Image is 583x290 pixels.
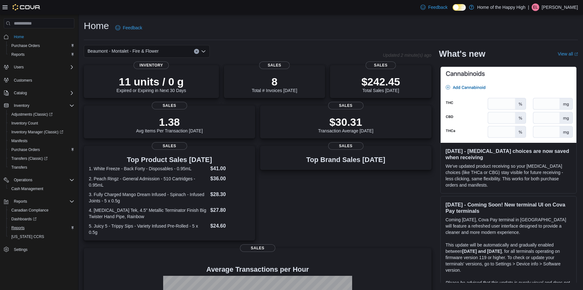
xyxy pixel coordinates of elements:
[14,34,24,39] span: Home
[542,3,578,11] p: [PERSON_NAME]
[88,47,159,55] span: Beaumont - Montalet - Fire & Flower
[6,206,77,215] button: Canadian Compliance
[11,246,74,253] span: Settings
[113,21,145,34] a: Feedback
[210,206,250,214] dd: $27.80
[4,30,74,270] nav: Complex example
[6,223,77,232] button: Reports
[11,138,27,143] span: Manifests
[533,3,538,11] span: EL
[6,184,77,193] button: Cash Management
[9,51,74,58] span: Reports
[14,103,29,108] span: Inventory
[9,111,55,118] a: Adjustments (Classic)
[318,116,374,128] p: $30.31
[210,175,250,183] dd: $36.00
[89,165,208,172] dt: 1. White Freeze - Back Forty - Disposables - 0.95mL
[9,128,66,136] a: Inventory Manager (Classic)
[89,156,250,164] h3: Top Product Sales [DATE]
[201,49,206,54] button: Open list of options
[9,42,43,49] a: Purchase Orders
[9,155,74,162] span: Transfers (Classic)
[11,77,35,84] a: Customers
[6,128,77,136] a: Inventory Manager (Classic)
[152,102,187,109] span: Sales
[9,185,46,193] a: Cash Management
[9,164,74,171] span: Transfers
[9,137,30,145] a: Manifests
[117,75,186,93] div: Expired or Expiring in Next 30 Days
[89,266,426,273] h4: Average Transactions per Hour
[14,90,27,96] span: Catalog
[11,121,38,126] span: Inventory Count
[11,52,25,57] span: Reports
[6,50,77,59] button: Reports
[446,242,571,273] p: This update will be automatically and gradually enabled between , for all terminals operating on ...
[9,128,74,136] span: Inventory Manager (Classic)
[11,76,74,84] span: Customers
[428,4,447,10] span: Feedback
[84,20,109,32] h1: Home
[418,1,450,14] a: Feedback
[259,61,289,69] span: Sales
[318,116,374,133] div: Transaction Average [DATE]
[89,207,208,220] dt: 4. [MEDICAL_DATA] Tek, 4.5" Metallic Terminator Finish Big Twister Hand Pipe, Rainbow
[11,33,74,41] span: Home
[1,245,77,254] button: Settings
[9,224,74,232] span: Reports
[9,185,74,193] span: Cash Management
[6,145,77,154] button: Purchase Orders
[1,89,77,97] button: Catalog
[11,246,30,253] a: Settings
[89,223,208,235] dt: 5. Juicy 5 - Trippy Sips - Variety Infused Pre-Rolled - 5 x 0.5g
[252,75,297,88] p: 8
[89,176,208,188] dt: 2. Peach Ringz - General Admission - 510 Cartridges - 0.95mL
[1,75,77,84] button: Customers
[14,78,32,83] span: Customers
[117,75,186,88] p: 11 units / 0 g
[11,89,29,97] button: Catalog
[210,222,250,230] dd: $24.60
[6,232,77,241] button: [US_STATE] CCRS
[6,154,77,163] a: Transfers (Classic)
[1,176,77,184] button: Operations
[11,198,74,205] span: Reports
[11,208,49,213] span: Canadian Compliance
[136,116,203,133] div: Avg Items Per Transaction [DATE]
[9,119,41,127] a: Inventory Count
[9,119,74,127] span: Inventory Count
[574,52,578,56] svg: External link
[252,75,297,93] div: Total # Invoices [DATE]
[439,49,485,59] h2: What's new
[328,102,363,109] span: Sales
[477,3,525,11] p: Home of the Happy High
[11,234,44,239] span: [US_STATE] CCRS
[446,148,571,160] h3: [DATE] - [MEDICAL_DATA] choices are now saved when receiving
[11,89,74,97] span: Catalog
[11,102,32,109] button: Inventory
[14,199,27,204] span: Reports
[9,155,50,162] a: Transfers (Classic)
[383,53,431,58] p: Updated 2 minute(s) ago
[446,163,571,188] p: We've updated product receiving so your [MEDICAL_DATA] choices (like THCa or CBG) stay visible fo...
[9,146,74,154] span: Purchase Orders
[366,61,396,69] span: Sales
[11,225,25,230] span: Reports
[9,137,74,145] span: Manifests
[9,206,74,214] span: Canadian Compliance
[11,130,63,135] span: Inventory Manager (Classic)
[1,101,77,110] button: Inventory
[11,112,53,117] span: Adjustments (Classic)
[9,51,27,58] a: Reports
[9,224,27,232] a: Reports
[11,43,40,48] span: Purchase Orders
[446,217,571,235] p: Coming [DATE], Cova Pay terminal in [GEOGRAPHIC_DATA] will feature a refreshed user interface des...
[89,191,208,204] dt: 3. Fully Charged Mango Dream Infused - Spinach - Infused Joints - 5 x 0.5g
[6,41,77,50] button: Purchase Orders
[11,102,74,109] span: Inventory
[453,4,466,11] input: Dark Mode
[6,215,77,223] a: Dashboards
[528,3,529,11] p: |
[9,111,74,118] span: Adjustments (Classic)
[14,177,32,183] span: Operations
